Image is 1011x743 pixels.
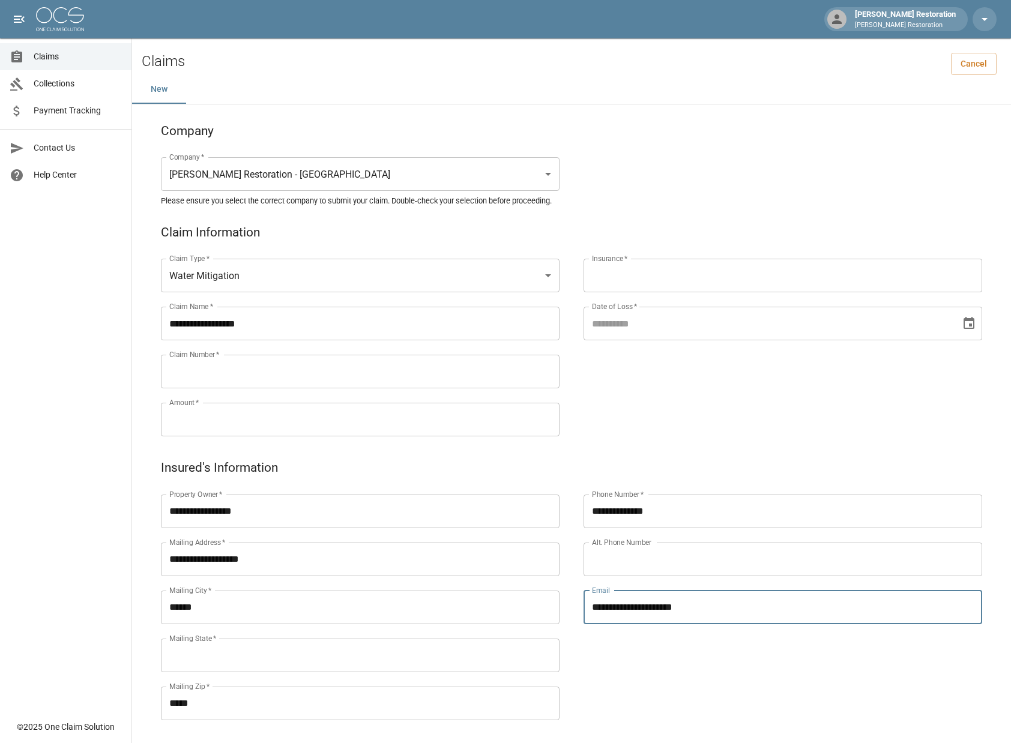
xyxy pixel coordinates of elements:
[169,489,223,499] label: Property Owner
[169,585,212,595] label: Mailing City
[161,157,560,191] div: [PERSON_NAME] Restoration - [GEOGRAPHIC_DATA]
[34,104,122,117] span: Payment Tracking
[169,537,225,547] label: Mailing Address
[592,253,627,263] label: Insurance
[132,75,186,104] button: New
[850,8,961,30] div: [PERSON_NAME] Restoration
[855,20,956,31] p: [PERSON_NAME] Restoration
[7,7,31,31] button: open drawer
[592,489,644,499] label: Phone Number
[957,311,981,335] button: Choose date
[169,349,219,359] label: Claim Number
[169,253,210,263] label: Claim Type
[592,585,610,595] label: Email
[592,537,651,547] label: Alt. Phone Number
[132,75,1011,104] div: dynamic tabs
[34,142,122,154] span: Contact Us
[169,152,205,162] label: Company
[34,50,122,63] span: Claims
[17,721,115,733] div: © 2025 One Claim Solution
[169,397,199,408] label: Amount
[592,301,637,311] label: Date of Loss
[142,53,185,70] h2: Claims
[161,259,560,292] div: Water Mitigation
[169,301,213,311] label: Claim Name
[34,77,122,90] span: Collections
[36,7,84,31] img: ocs-logo-white-transparent.png
[169,633,216,643] label: Mailing State
[951,53,997,75] a: Cancel
[34,169,122,181] span: Help Center
[169,681,210,691] label: Mailing Zip
[161,196,982,206] h5: Please ensure you select the correct company to submit your claim. Double-check your selection be...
